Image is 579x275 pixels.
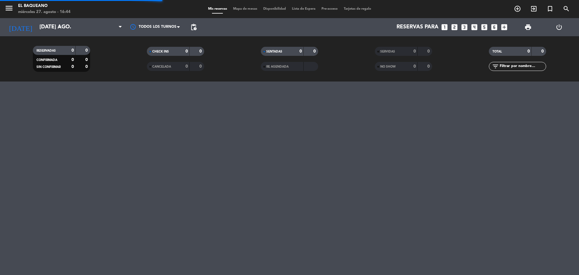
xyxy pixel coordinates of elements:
[380,50,395,53] span: SERVIDAS
[5,4,14,13] i: menu
[341,7,374,11] span: Tarjetas de regalo
[543,18,574,36] div: LOG OUT
[260,7,289,11] span: Disponibilidad
[546,5,554,12] i: turned_in_not
[190,24,197,31] span: pending_actions
[185,49,188,53] strong: 0
[380,65,396,68] span: NO SHOW
[441,23,448,31] i: looks_one
[18,9,71,15] div: miércoles 27. agosto - 16:44
[85,48,89,53] strong: 0
[492,63,499,70] i: filter_list
[500,23,508,31] i: add_box
[5,21,36,34] i: [DATE]
[289,7,318,11] span: Lista de Espera
[460,23,468,31] i: looks_3
[36,66,61,69] span: SIN CONFIRMAR
[152,50,169,53] span: CHECK INS
[451,23,458,31] i: looks_two
[299,49,302,53] strong: 0
[427,64,431,69] strong: 0
[36,59,57,62] span: CONFIRMADA
[36,49,56,52] span: RESERVADAS
[71,58,74,62] strong: 0
[71,48,74,53] strong: 0
[524,24,532,31] span: print
[266,65,289,68] span: RE AGENDADA
[530,5,537,12] i: exit_to_app
[492,50,502,53] span: TOTAL
[56,24,63,31] i: arrow_drop_down
[541,49,545,53] strong: 0
[85,58,89,62] strong: 0
[199,49,203,53] strong: 0
[152,65,171,68] span: CANCELADA
[490,23,498,31] i: looks_6
[480,23,488,31] i: looks_5
[499,63,546,70] input: Filtrar por nombre...
[563,5,570,12] i: search
[85,65,89,69] strong: 0
[205,7,230,11] span: Mis reservas
[18,3,71,9] div: El Baqueano
[413,49,416,53] strong: 0
[199,64,203,69] strong: 0
[230,7,260,11] span: Mapa de mesas
[555,24,563,31] i: power_settings_new
[527,49,530,53] strong: 0
[185,64,188,69] strong: 0
[427,49,431,53] strong: 0
[266,50,282,53] span: SENTADAS
[413,64,416,69] strong: 0
[470,23,478,31] i: looks_4
[313,49,317,53] strong: 0
[397,24,438,30] span: Reservas para
[514,5,521,12] i: add_circle_outline
[71,65,74,69] strong: 0
[5,4,14,15] button: menu
[318,7,341,11] span: Pre-acceso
